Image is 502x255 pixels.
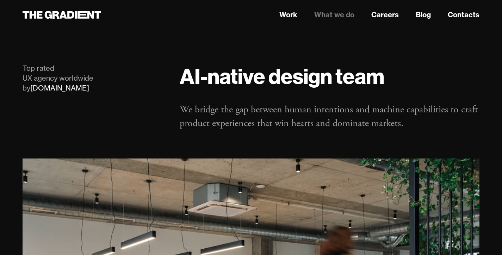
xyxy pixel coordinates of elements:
[279,10,297,20] a: Work
[180,103,479,130] p: We bridge the gap between human intentions and machine capabilities to craft product experiences ...
[416,10,431,20] a: Blog
[314,10,354,20] a: What we do
[448,10,479,20] a: Contacts
[371,10,399,20] a: Careers
[180,63,479,89] h1: AI-native design team
[30,83,89,92] a: [DOMAIN_NAME]
[23,63,166,93] div: Top rated UX agency worldwide by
